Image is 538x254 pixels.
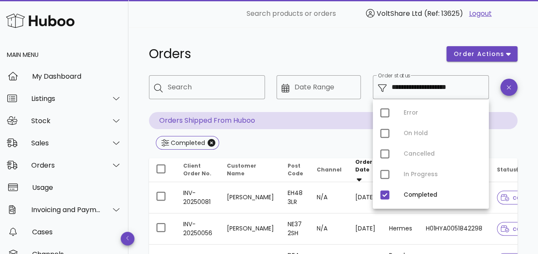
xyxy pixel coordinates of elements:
th: Customer Name [220,158,281,182]
span: Order Date [355,158,372,173]
span: Client Order No. [183,162,211,177]
td: N/A [310,182,348,213]
div: My Dashboard [32,72,122,80]
div: Cases [32,228,122,236]
td: INV-20250081 [176,182,220,213]
th: Channel [310,158,348,182]
div: Orders [31,161,101,169]
span: Customer Name [227,162,256,177]
th: Client Order No. [176,158,220,182]
td: EH48 3LR [281,182,310,213]
div: Stock [31,117,101,125]
img: Huboo Logo [6,12,74,30]
td: [DATE] [348,182,382,213]
div: Invoicing and Payments [31,206,101,214]
div: Completed [169,139,205,147]
td: H01HYA0051842298 [419,213,490,245]
h1: Orders [149,46,436,62]
div: Listings [31,95,101,103]
span: (Ref: 13625) [424,9,463,18]
td: [DATE] [348,213,382,245]
div: Usage [32,183,122,192]
span: order actions [453,50,505,59]
a: Logout [469,9,492,19]
div: Sales [31,139,101,147]
p: Orders Shipped From Huboo [149,112,517,129]
div: Completed [404,192,482,198]
button: Close [208,139,215,147]
span: Status [497,166,523,173]
td: Hermes [382,213,419,245]
th: Post Code [281,158,310,182]
td: INV-20250056 [176,213,220,245]
td: N/A [310,213,348,245]
th: Order Date: Sorted descending. Activate to remove sorting. [348,158,382,182]
td: [PERSON_NAME] [220,213,281,245]
span: Post Code [288,162,303,177]
label: Order status [378,73,410,79]
td: NE37 2SH [281,213,310,245]
span: VoltShare Ltd [377,9,422,18]
td: [PERSON_NAME] [220,182,281,213]
button: order actions [446,46,517,62]
span: Channel [317,166,342,173]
